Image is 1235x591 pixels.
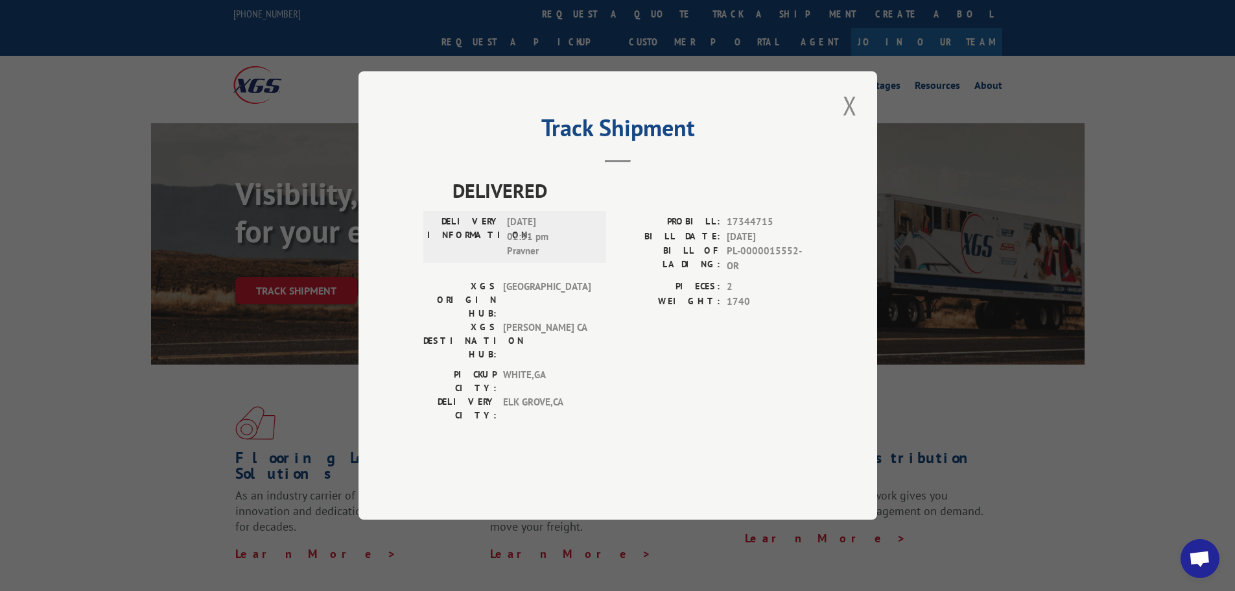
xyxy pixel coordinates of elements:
[453,176,812,205] span: DELIVERED
[618,215,720,230] label: PROBILL:
[618,295,720,309] label: WEIGHT:
[423,119,812,143] h2: Track Shipment
[727,295,812,309] span: 1740
[503,280,591,320] span: [GEOGRAPHIC_DATA]
[727,215,812,230] span: 17344715
[727,230,812,245] span: [DATE]
[423,320,497,361] label: XGS DESTINATION HUB:
[427,215,500,259] label: DELIVERY INFORMATION:
[618,244,720,273] label: BILL OF LADING:
[503,320,591,361] span: [PERSON_NAME] CA
[423,368,497,395] label: PICKUP CITY:
[423,395,497,422] label: DELIVERY CITY:
[423,280,497,320] label: XGS ORIGIN HUB:
[618,230,720,245] label: BILL DATE:
[727,244,812,273] span: PL-0000015552-OR
[507,215,594,259] span: [DATE] 02:51 pm Pravner
[839,88,861,123] button: Close modal
[618,280,720,295] label: PIECES:
[503,368,591,395] span: WHITE , GA
[503,395,591,422] span: ELK GROVE , CA
[1181,539,1219,578] a: Open chat
[727,280,812,295] span: 2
